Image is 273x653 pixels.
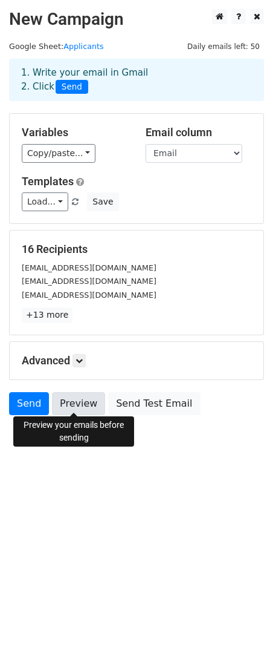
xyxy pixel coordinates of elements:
iframe: Chat Widget [213,595,273,653]
a: Applicants [63,42,104,51]
span: Daily emails left: 50 [183,40,264,53]
a: Send [9,392,49,415]
h5: 16 Recipients [22,243,251,256]
small: [EMAIL_ADDRESS][DOMAIN_NAME] [22,290,156,300]
h2: New Campaign [9,9,264,30]
h5: Variables [22,126,127,139]
a: Copy/paste... [22,144,95,163]
small: [EMAIL_ADDRESS][DOMAIN_NAME] [22,277,156,286]
a: Preview [52,392,105,415]
a: Templates [22,175,74,188]
small: [EMAIL_ADDRESS][DOMAIN_NAME] [22,263,156,272]
small: Google Sheet: [9,42,104,51]
h5: Advanced [22,354,251,367]
span: Send [56,80,88,94]
h5: Email column [146,126,251,139]
button: Save [87,192,118,211]
div: Preview your emails before sending [13,416,134,447]
a: Daily emails left: 50 [183,42,264,51]
a: Load... [22,192,68,211]
a: Send Test Email [108,392,200,415]
a: +13 more [22,307,72,323]
div: 1. Write your email in Gmail 2. Click [12,66,261,94]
